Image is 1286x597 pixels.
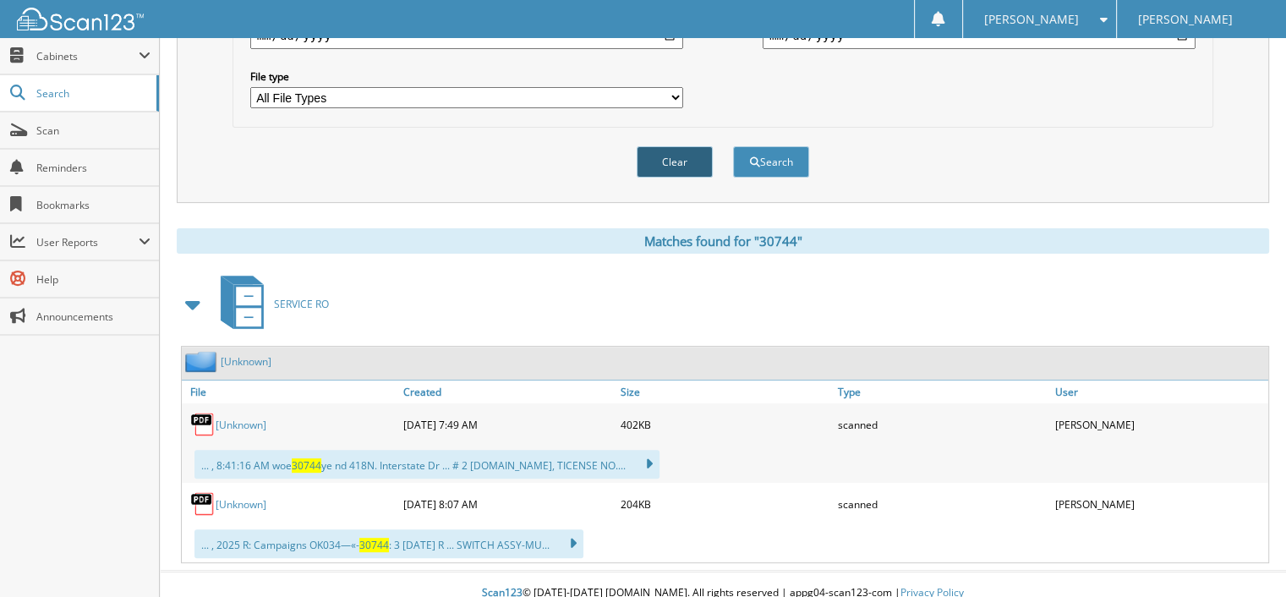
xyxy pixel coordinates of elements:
[194,529,583,558] div: ... , 2025 R: Campaigns OK034—«- : 3 [DATE] R ... SWITCH ASSY-MU...
[616,487,834,521] div: 204KB
[36,309,150,324] span: Announcements
[1051,487,1268,521] div: [PERSON_NAME]
[399,381,616,403] a: Created
[216,497,266,512] a: [Unknown]
[733,146,809,178] button: Search
[36,86,148,101] span: Search
[182,381,399,403] a: File
[1138,14,1233,25] span: [PERSON_NAME]
[177,228,1269,254] div: Matches found for "30744"
[194,450,659,479] div: ... , 8:41:16 AM woe ye nd 418N. Interstate Dr ... # 2 [DOMAIN_NAME], TICENSE NO....
[399,487,616,521] div: [DATE] 8:07 AM
[637,146,713,178] button: Clear
[1051,408,1268,441] div: [PERSON_NAME]
[216,418,266,432] a: [Unknown]
[274,297,329,311] span: SERVICE RO
[834,408,1051,441] div: scanned
[36,123,150,138] span: Scan
[36,272,150,287] span: Help
[211,271,329,337] a: SERVICE RO
[36,49,139,63] span: Cabinets
[190,491,216,517] img: PDF.png
[834,487,1051,521] div: scanned
[1201,516,1286,597] iframe: Chat Widget
[250,69,683,84] label: File type
[36,198,150,212] span: Bookmarks
[616,381,834,403] a: Size
[36,235,139,249] span: User Reports
[984,14,1079,25] span: [PERSON_NAME]
[616,408,834,441] div: 402KB
[359,538,389,552] span: 30744
[292,458,321,473] span: 30744
[190,412,216,437] img: PDF.png
[834,381,1051,403] a: Type
[1051,381,1268,403] a: User
[399,408,616,441] div: [DATE] 7:49 AM
[17,8,144,30] img: scan123-logo-white.svg
[185,351,221,372] img: folder2.png
[221,354,271,369] a: [Unknown]
[36,161,150,175] span: Reminders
